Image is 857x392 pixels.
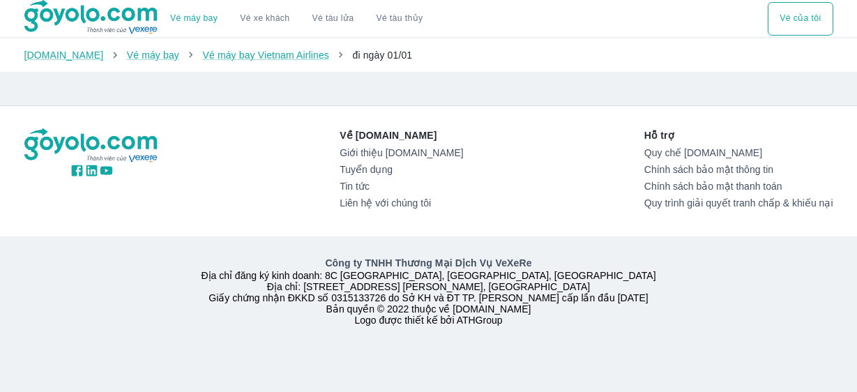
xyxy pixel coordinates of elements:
[340,164,463,175] a: Tuyển dụng
[644,197,833,209] a: Quy trình giải quyết tranh chấp & khiếu nại
[24,48,833,62] nav: breadcrumb
[202,50,329,61] a: Vé máy bay Vietnam Airlines
[340,128,463,142] p: Về [DOMAIN_NAME]
[365,2,434,36] button: Vé tàu thủy
[768,2,833,36] div: choose transportation mode
[24,128,160,163] img: logo
[301,2,365,36] a: Vé tàu lửa
[240,13,289,24] a: Vé xe khách
[27,256,831,270] p: Công ty TNHH Thương Mại Dịch Vụ VeXeRe
[127,50,179,61] a: Vé máy bay
[340,197,463,209] a: Liên hệ với chúng tôi
[170,13,218,24] a: Vé máy bay
[16,256,842,326] div: Địa chỉ đăng ký kinh doanh: 8C [GEOGRAPHIC_DATA], [GEOGRAPHIC_DATA], [GEOGRAPHIC_DATA] Địa chỉ: [...
[340,147,463,158] a: Giới thiệu [DOMAIN_NAME]
[644,128,833,142] p: Hỗ trợ
[352,50,412,61] span: đi ngày 01/01
[159,2,434,36] div: choose transportation mode
[644,181,833,192] a: Chính sách bảo mật thanh toán
[24,50,104,61] a: [DOMAIN_NAME]
[644,147,833,158] a: Quy chế [DOMAIN_NAME]
[644,164,833,175] a: Chính sách bảo mật thông tin
[340,181,463,192] a: Tin tức
[768,2,833,36] button: Vé của tôi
